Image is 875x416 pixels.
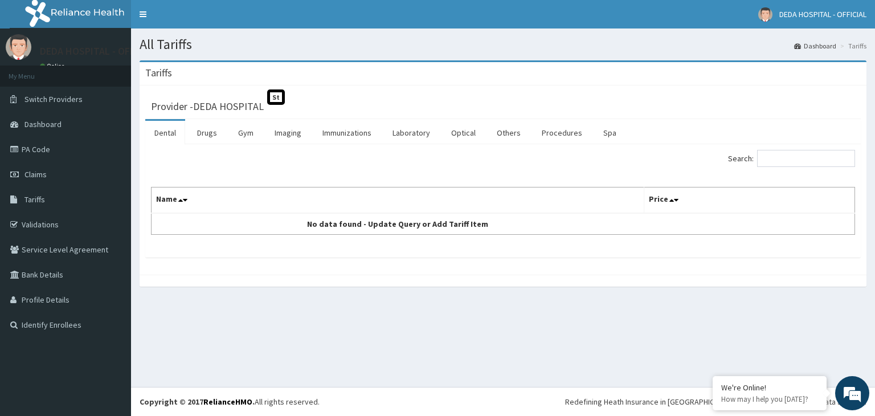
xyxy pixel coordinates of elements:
th: Price [644,187,855,214]
a: Drugs [188,121,226,145]
div: We're Online! [721,382,818,393]
span: Dashboard [24,119,62,129]
h3: Tariffs [145,68,172,78]
p: DEDA HOSPITAL - OFFICIAL [40,46,157,56]
p: How may I help you today? [721,394,818,404]
strong: Copyright © 2017 . [140,397,255,407]
a: RelianceHMO [203,397,252,407]
a: Laboratory [383,121,439,145]
td: No data found - Update Query or Add Tariff Item [152,213,644,235]
h3: Provider - DEDA HOSPITAL [151,101,264,112]
img: User Image [758,7,772,22]
a: Others [488,121,530,145]
li: Tariffs [837,41,866,51]
span: DEDA HOSPITAL - OFFICIAL [779,9,866,19]
a: Optical [442,121,485,145]
a: Immunizations [313,121,381,145]
span: St [267,89,285,105]
span: Switch Providers [24,94,83,104]
div: Redefining Heath Insurance in [GEOGRAPHIC_DATA] using Telemedicine and Data Science! [565,396,866,407]
h1: All Tariffs [140,37,866,52]
span: Tariffs [24,194,45,205]
a: Imaging [265,121,310,145]
label: Search: [728,150,855,167]
input: Search: [757,150,855,167]
a: Spa [594,121,625,145]
a: Online [40,62,67,70]
a: Dental [145,121,185,145]
a: Gym [229,121,263,145]
a: Dashboard [794,41,836,51]
span: Claims [24,169,47,180]
th: Name [152,187,644,214]
footer: All rights reserved. [131,387,875,416]
a: Procedures [533,121,591,145]
img: User Image [6,34,31,60]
